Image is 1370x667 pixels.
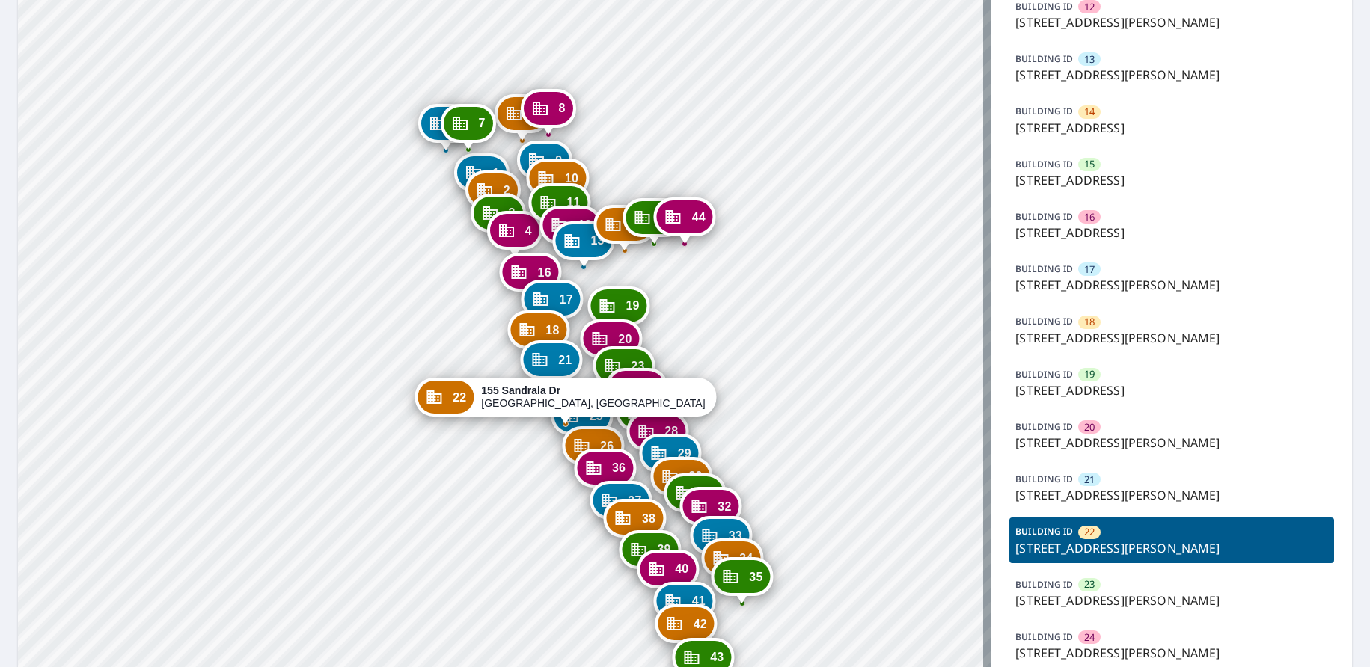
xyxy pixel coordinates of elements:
[487,211,542,257] div: Dropped pin, building 4, Commercial property, 115 Sandrala Dr Reynoldsburg, OH 43068
[1084,630,1095,645] span: 24
[1015,276,1328,294] p: [STREET_ADDRESS][PERSON_NAME]
[1015,158,1073,170] p: BUILDING ID
[1015,578,1073,591] p: BUILDING ID
[650,457,712,503] div: Dropped pin, building 30, Commercial property, 196 Sandrala Dr Reynoldsburg, OH 43068
[1084,105,1095,119] span: 14
[454,153,510,200] div: Dropped pin, building 1, Commercial property, 91 Sandrala Dr Reynoldsburg, OH 43068
[623,198,685,245] div: Dropped pin, building 15, Commercial property, 7352 Teesdale Dr Reynoldsburg, OH 43068
[590,481,652,527] div: Dropped pin, building 37, Commercial property, 195 Sandrala Dr Reynoldsburg, OH 43068
[1015,224,1328,242] p: [STREET_ADDRESS]
[560,294,573,305] span: 17
[655,604,718,651] div: Dropped pin, building 42, Commercial property, 235 Sandrala Dr Reynoldsburg, OH 43068
[1084,420,1095,434] span: 20
[654,582,716,628] div: Dropped pin, building 41, Commercial property, 227 Sandrala Dr Reynoldsburg, OH 43068
[555,155,562,166] span: 9
[1084,525,1095,539] span: 22
[1015,525,1073,538] p: BUILDING ID
[618,333,632,345] span: 20
[566,197,580,208] span: 11
[500,253,562,299] div: Dropped pin, building 16, Commercial property, 115 Sandrala Dr Reynoldsburg, OH 43068
[637,550,699,596] div: Dropped pin, building 40, Commercial property, 219 Sandrala Dr Reynoldsburg, OH 43068
[1084,367,1095,381] span: 19
[517,141,572,187] div: Dropped pin, building 9, Commercial property, 92 Sandrala Dr Reynoldsburg, OH 43068
[539,206,602,252] div: Dropped pin, building 12, Commercial property, 116 Sandrala Dr Reynoldsburg, OH 43068
[415,378,716,424] div: Dropped pin, building 22, Commercial property, 155 Sandrala Dr Reynoldsburg, OH 43068
[418,104,474,150] div: Dropped pin, building 5, Commercial property, 7337 Reynolds Crossing Dr Reynoldsburg, OH 43068
[545,325,559,336] span: 18
[1084,577,1095,591] span: 23
[739,553,753,564] span: 34
[600,440,614,452] span: 26
[504,185,510,196] span: 2
[664,425,678,437] span: 28
[718,501,731,512] span: 32
[470,194,525,240] div: Dropped pin, building 3, Commercial property, 107 Sandrala Dr Reynoldsburg, OH 43068
[492,167,499,179] span: 1
[678,448,691,459] span: 29
[1015,473,1073,485] p: BUILDING ID
[552,221,614,268] div: Dropped pin, building 13, Commercial property, 124 Sandrala Dr Reynoldsburg, OH 43068
[508,207,515,218] span: 3
[1084,473,1095,487] span: 21
[1015,262,1073,275] p: BUILDING ID
[654,197,716,244] div: Dropped pin, building 44, Commercial property, 7358 Teesdale Dr Reynoldsburg, OH 43068
[538,267,551,278] span: 16
[590,235,604,246] span: 13
[1015,368,1073,381] p: BUILDING ID
[521,89,576,135] div: Dropped pin, building 8, Commercial property, 7355 Reynolds Crossing Dr Reynoldsburg, OH 43068
[626,300,640,311] span: 19
[528,183,590,230] div: Dropped pin, building 11, Commercial property, 108 Sandrala Dr Reynoldsburg, OH 43068
[479,117,486,129] span: 7
[606,368,668,414] div: Dropped pin, building 24, Commercial property, 164 Sandrala Dr Reynoldsburg, OH 43068
[495,94,550,141] div: Dropped pin, building 6, Commercial property, 7349 Reynolds Crossing Dr Reynoldsburg, OH 43068
[640,434,702,480] div: Dropped pin, building 29, Commercial property, 196 Bixham Dr Reynoldsburg, OH 43068
[679,487,741,533] div: Dropped pin, building 32, Commercial property, 212 Bixham Dr Reynoldsburg, OH 43068
[749,571,762,583] span: 35
[578,219,591,230] span: 12
[527,159,589,205] div: Dropped pin, building 10, Commercial property, 100 Sandrala Dr Reynoldsburg, OH 43068
[1084,157,1095,171] span: 15
[453,392,466,403] span: 22
[604,499,666,545] div: Dropped pin, building 38, Commercial property, 203 Sandrala Dr Reynoldsburg, OH 43068
[1015,210,1073,223] p: BUILDING ID
[1015,315,1073,328] p: BUILDING ID
[692,212,706,223] span: 44
[1015,105,1073,117] p: BUILDING ID
[1084,210,1095,224] span: 16
[441,104,496,150] div: Dropped pin, building 7, Commercial property, 7343 Reynolds Crossing Dr Reynoldsburg, OH 43068
[631,360,644,372] span: 23
[688,470,702,482] span: 30
[691,516,753,562] div: Dropped pin, building 33, Commercial property, 220 Sandrala Dr Reynoldsburg, OH 43068
[657,544,670,555] span: 39
[729,530,742,541] span: 33
[481,384,560,396] strong: 155 Sandrala Dr
[664,473,726,520] div: Dropped pin, building 31, Commercial property, 204 Sandrala Dr Reynoldsburg, OH 43068
[628,495,641,506] span: 37
[520,340,582,387] div: Dropped pin, building 21, Commercial property, 147 Sandrala Dr Reynoldsburg, OH 43068
[1084,315,1095,329] span: 18
[694,618,707,630] span: 42
[1015,486,1328,504] p: [STREET_ADDRESS][PERSON_NAME]
[1015,539,1328,557] p: [STREET_ADDRESS][PERSON_NAME]
[525,225,532,236] span: 4
[612,462,626,473] span: 36
[626,412,688,458] div: Dropped pin, building 28, Commercial property, 180 Sandrala Dr Reynoldsburg, OH 43068
[1015,644,1328,662] p: [STREET_ADDRESS][PERSON_NAME]
[619,530,681,577] div: Dropped pin, building 39, Commercial property, 211 Sandrala Dr Reynoldsburg, OH 43068
[701,538,763,585] div: Dropped pin, building 34, Commercial property, 228 Sandrala Dr Reynoldsburg, OH 43068
[558,354,572,366] span: 21
[1015,13,1328,31] p: [STREET_ADDRESS][PERSON_NAME]
[1015,434,1328,452] p: [STREET_ADDRESS][PERSON_NAME]
[1015,52,1073,65] p: BUILDING ID
[1015,66,1328,84] p: [STREET_ADDRESS][PERSON_NAME]
[711,557,773,603] div: Dropped pin, building 35, Commercial property, 236 Sandrala Dr Reynoldsburg, OH 43068
[1015,171,1328,189] p: [STREET_ADDRESS]
[465,170,521,217] div: Dropped pin, building 2, Commercial property, 91 Sandrala Dr Reynoldsburg, OH 43068
[642,513,655,524] span: 38
[1015,630,1073,643] p: BUILDING ID
[1015,420,1073,433] p: BUILDING ID
[692,595,706,606] span: 41
[565,173,578,184] span: 10
[1015,381,1328,399] p: [STREET_ADDRESS]
[559,102,566,114] span: 8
